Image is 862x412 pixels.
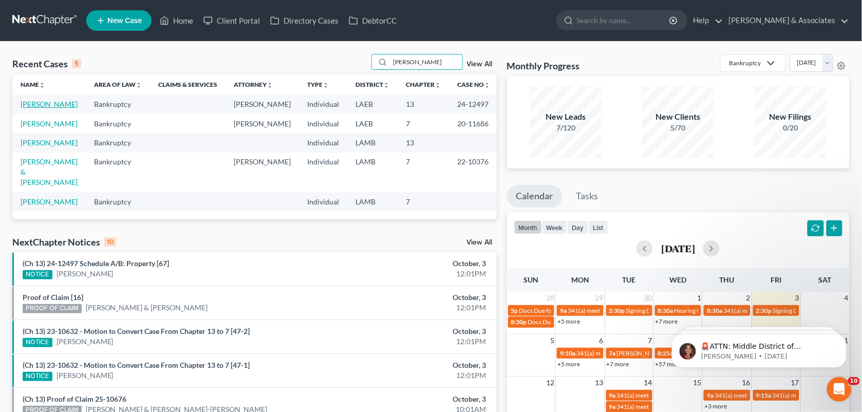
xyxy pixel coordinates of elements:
td: 13 [398,95,449,114]
div: Bankruptcy [729,59,761,67]
td: LAMB [347,153,398,192]
span: 14 [643,377,653,389]
div: 7/120 [530,123,602,133]
td: [PERSON_NAME] [226,153,299,192]
td: Individual [299,114,347,133]
a: (Ch 13) Proof of Claim 25-10676 [23,395,126,403]
button: day [568,220,589,234]
div: PROOF OF CLAIM [23,304,82,313]
i: unfold_more [484,82,490,88]
a: Case Nounfold_more [457,81,490,88]
td: 7 [398,192,449,211]
span: 4 [844,292,850,304]
a: Typeunfold_more [307,81,329,88]
div: 12:01PM [339,269,486,279]
th: Claims & Services [150,74,226,95]
a: +3 more [704,402,727,410]
span: Docs Due for [PERSON_NAME] [528,318,613,326]
div: 12:01PM [339,370,486,381]
span: Tue [623,275,636,284]
button: list [589,220,608,234]
td: LAMB [347,192,398,211]
i: unfold_more [39,82,45,88]
span: 8:30a [658,307,673,314]
span: 341(a) meeting for [PERSON_NAME] [576,349,676,357]
i: unfold_more [136,82,142,88]
a: +57 more [655,360,682,368]
td: LAEB [347,114,398,133]
span: [PERSON_NAME] - Arraignment [617,349,704,357]
iframe: Intercom notifications message [657,312,862,384]
span: 2:30p [609,307,625,314]
a: (Ch 13) 24-12497 Schedule A/B: Property [67] [23,259,169,268]
a: View All [467,61,493,68]
td: 7 [398,114,449,133]
span: 29 [594,292,605,304]
span: Hearing for [PERSON_NAME] & [PERSON_NAME] [674,307,809,314]
td: LAMB [347,133,398,152]
button: month [514,220,542,234]
a: Help [688,11,723,30]
input: Search by name... [390,54,462,69]
a: [PERSON_NAME] [21,197,78,206]
td: Bankruptcy [86,192,150,211]
div: New Leads [530,111,602,123]
span: Wed [670,275,687,284]
span: Sun [524,275,539,284]
div: New Filings [755,111,827,123]
div: October, 3 [339,360,486,370]
span: 13 [594,377,605,389]
a: Attorneyunfold_more [234,81,273,88]
td: 22-10376 [449,153,498,192]
td: Individual [299,153,347,192]
span: 341(a) meeting for [PERSON_NAME] [568,307,667,314]
td: Bankruptcy [86,114,150,133]
p: Message from Katie, sent 3w ago [45,40,177,49]
span: 7a [609,349,616,357]
a: [PERSON_NAME] [57,269,114,279]
div: 12:01PM [339,303,486,313]
span: Mon [571,275,589,284]
div: NOTICE [23,338,52,347]
a: +7 more [607,360,629,368]
div: NOTICE [23,270,52,279]
span: 9:15a [756,391,772,399]
i: unfold_more [435,82,441,88]
div: 5 [72,59,81,68]
div: NextChapter Notices [12,236,116,248]
td: 20-11686 [449,114,498,133]
a: [PERSON_NAME] [21,119,78,128]
span: 5 [549,334,555,347]
span: 9a [609,403,616,410]
a: [PERSON_NAME] [21,100,78,108]
i: unfold_more [267,82,273,88]
span: 341(a) meeting for [PERSON_NAME] [715,391,814,399]
span: 341(a) meeting for [PERSON_NAME] [723,307,822,314]
a: [PERSON_NAME] [57,336,114,347]
td: Individual [299,133,347,152]
span: 🚨ATTN: Middle District of [US_STATE] The court has added a new Credit Counseling Field that we ne... [45,30,174,120]
span: 341(a) meeting for [PERSON_NAME] [617,403,716,410]
span: 1 [696,292,702,304]
a: Districtunfold_more [355,81,389,88]
span: 8:30p [511,318,527,326]
span: Sat [819,275,832,284]
a: Tasks [567,185,608,208]
span: 9:10a [560,349,575,357]
td: Individual [299,95,347,114]
span: Fri [771,275,781,284]
span: New Case [107,17,142,25]
div: NOTICE [23,372,52,381]
a: Proof of Claim [16] [23,293,83,302]
div: 0/20 [755,123,827,133]
a: [PERSON_NAME] [21,138,78,147]
span: 341(a) meeting for [PERSON_NAME] [617,391,716,399]
div: Recent Cases [12,58,81,70]
span: Signing Date for [PERSON_NAME] & [PERSON_NAME] [626,307,773,314]
a: [PERSON_NAME] & Associates [724,11,849,30]
input: Search by name... [577,11,671,30]
a: Chapterunfold_more [406,81,441,88]
a: DebtorCC [344,11,402,30]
